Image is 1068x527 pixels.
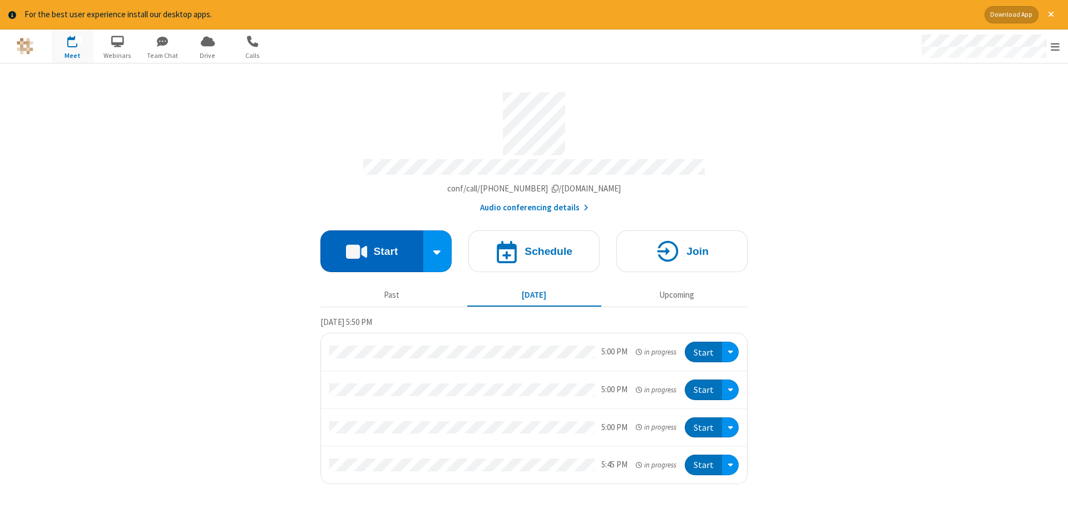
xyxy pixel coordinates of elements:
[97,51,139,61] span: Webinars
[320,84,748,214] section: Account details
[75,36,82,44] div: 4
[601,421,627,434] div: 5:00 PM
[686,246,709,257] h4: Join
[4,29,46,63] button: Logo
[911,29,1068,63] div: Open menu
[52,51,93,61] span: Meet
[232,51,274,61] span: Calls
[636,422,676,432] em: in progress
[722,455,739,475] div: Open menu
[636,347,676,357] em: in progress
[24,8,976,21] div: For the best user experience install our desktop apps.
[685,417,722,438] button: Start
[601,459,627,471] div: 5:45 PM
[142,51,184,61] span: Team Chat
[423,230,452,272] div: Start conference options
[320,230,423,272] button: Start
[685,380,722,400] button: Start
[722,342,739,362] div: Open menu
[610,285,744,306] button: Upcoming
[985,6,1039,23] button: Download App
[447,183,621,194] span: Copy my meeting room link
[325,285,459,306] button: Past
[685,342,722,362] button: Start
[636,385,676,395] em: in progress
[601,383,627,396] div: 5:00 PM
[480,201,589,214] button: Audio conferencing details
[616,230,748,272] button: Join
[601,346,627,358] div: 5:00 PM
[685,455,722,475] button: Start
[722,380,739,400] div: Open menu
[320,316,748,484] section: Today's Meetings
[722,417,739,438] div: Open menu
[467,285,601,306] button: [DATE]
[320,317,372,327] span: [DATE] 5:50 PM
[468,230,600,272] button: Schedule
[447,183,621,195] button: Copy my meeting room linkCopy my meeting room link
[187,51,229,61] span: Drive
[636,460,676,470] em: in progress
[525,246,572,257] h4: Schedule
[17,38,33,55] img: QA Selenium DO NOT DELETE OR CHANGE
[1042,6,1060,23] button: Close alert
[373,246,398,257] h4: Start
